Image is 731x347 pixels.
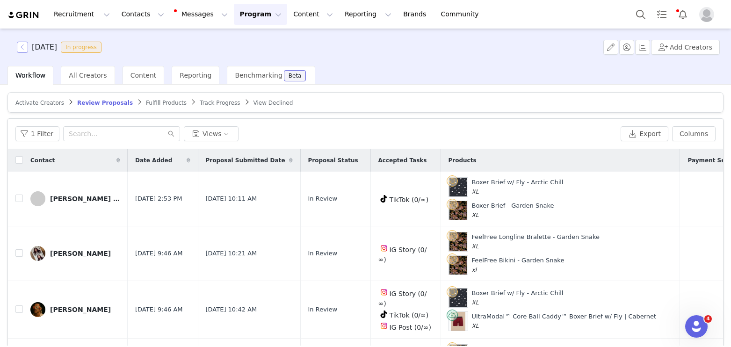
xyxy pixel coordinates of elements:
img: Product Image [449,289,467,307]
img: instagram.svg [380,289,388,296]
span: 4 [704,315,712,323]
span: XL [472,323,479,329]
i: icon: search [168,130,174,137]
span: Fulfill Products [146,100,187,106]
span: XL [472,243,479,250]
div: [PERSON_NAME] [50,306,111,313]
img: Product Image [451,312,465,331]
button: 1 Filter [15,126,59,141]
img: instagram.svg [380,322,388,330]
span: In Review [308,194,338,203]
span: IG Story (0/∞) [378,246,427,263]
img: Product Image [449,232,467,251]
img: placeholder-profile.jpg [699,7,714,22]
span: [DATE] 2:53 PM [135,194,182,203]
span: [object Object] [17,42,105,53]
span: Contact [30,156,55,165]
span: Proposal Status [308,156,358,165]
span: TikTok (0/∞) [390,311,429,319]
img: 9c2c3412-2258-419b-931e-366032adf5ce.jpg [30,246,45,261]
div: UltraModal™ Core Ball Caddy™ Boxer Brief w/ Fly | Cabernet [472,312,657,330]
button: Profile [694,7,724,22]
button: Program [234,4,287,25]
span: XL [472,212,479,218]
button: Search [630,4,651,25]
a: Tasks [651,4,672,25]
span: TikTok (0/∞) [390,196,429,203]
span: [DATE] 9:46 AM [135,249,183,258]
div: Boxer Brief w/ Fly - Arctic Chill [472,178,564,196]
div: Boxer Brief - Garden Snake [472,201,554,219]
span: Activate Creators [15,100,64,106]
div: [PERSON_NAME] Lifestyle [50,195,120,202]
span: Reporting [180,72,211,79]
div: FeelFree Longline Bralette - Garden Snake [472,232,600,251]
div: Beta [289,73,302,79]
span: [DATE] 9:46 AM [135,305,183,314]
span: IG Story (0/∞) [378,290,427,307]
img: grin logo [7,11,40,20]
a: [PERSON_NAME] [30,246,120,261]
span: View Declined [253,100,293,106]
span: Review Proposals [77,100,133,106]
button: Add Creators [651,40,720,55]
div: FeelFree Bikini - Garden Snake [472,256,565,274]
button: Recruitment [48,4,116,25]
button: Messages [170,4,233,25]
span: Track Progress [200,100,240,106]
a: Brands [398,4,434,25]
div: [PERSON_NAME] [50,250,111,257]
button: Contacts [116,4,170,25]
h3: [DATE] [32,42,57,53]
span: IG Post (0/∞) [390,324,431,331]
button: Export [621,126,668,141]
div: Boxer Brief w/ Fly - Arctic Chill [472,289,564,307]
span: Date Added [135,156,172,165]
img: Product Image [449,178,467,196]
a: [PERSON_NAME] Lifestyle [30,191,120,206]
button: Views [184,126,239,141]
a: [PERSON_NAME] [30,302,120,317]
a: Community [435,4,489,25]
span: [DATE] 10:11 AM [206,194,257,203]
iframe: Intercom live chat [685,315,708,338]
button: Content [288,4,339,25]
span: Content [130,72,157,79]
button: Notifications [673,4,693,25]
img: Product Image [449,201,467,220]
span: xl [472,267,477,273]
img: Product Image [449,256,467,275]
span: Workflow [15,72,45,79]
span: In progress [61,42,101,53]
button: Columns [672,126,716,141]
button: Reporting [339,4,397,25]
span: XL [472,188,479,195]
span: [DATE] 10:21 AM [206,249,257,258]
span: All Creators [69,72,107,79]
span: Benchmarking [235,72,282,79]
span: Accepted Tasks [378,156,427,165]
span: Proposal Submitted Date [206,156,285,165]
img: ee3b0355-e8a3-4ae3-9157-3b49ab694b62.jpg [30,302,45,317]
input: Search... [63,126,180,141]
img: instagram.svg [380,245,388,252]
span: Products [449,156,477,165]
span: [DATE] 10:42 AM [206,305,257,314]
span: In Review [308,249,338,258]
span: In Review [308,305,338,314]
span: XL [472,299,479,306]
